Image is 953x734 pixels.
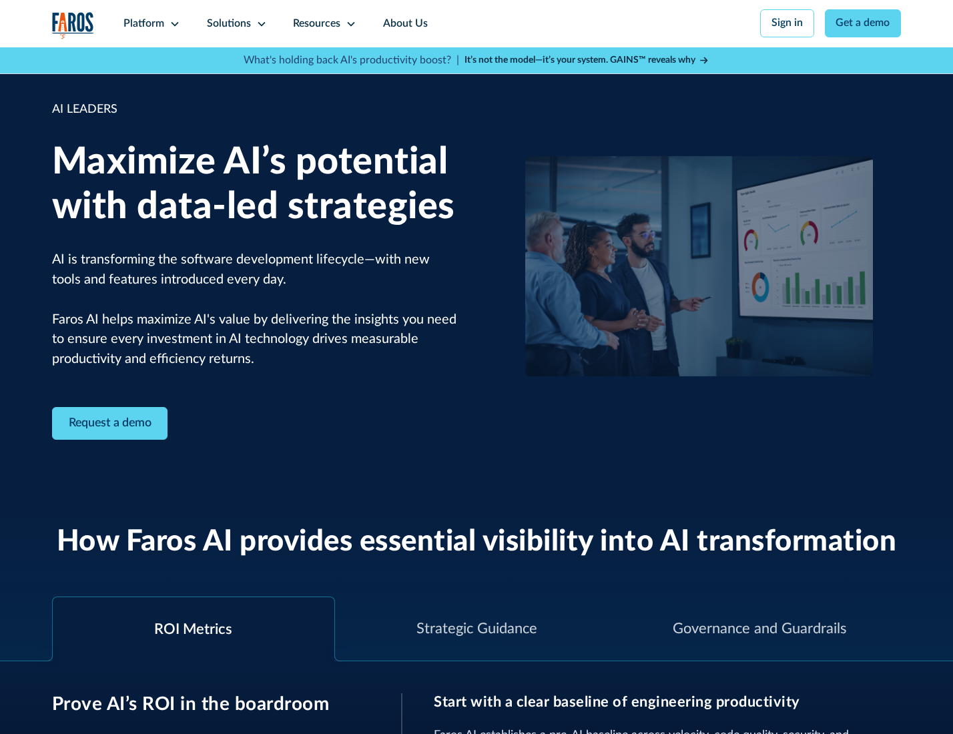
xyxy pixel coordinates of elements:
[825,9,902,37] a: Get a demo
[52,693,369,715] h3: Prove AI’s ROI in the boardroom
[154,619,232,641] div: ROI Metrics
[673,618,846,640] div: Governance and Guardrails
[52,101,457,119] div: AI LEADERS
[207,16,251,32] div: Solutions
[52,12,95,39] img: Logo of the analytics and reporting company Faros.
[293,16,340,32] div: Resources
[52,12,95,39] a: home
[464,53,710,67] a: It’s not the model—it’s your system. GAINS™ reveals why
[760,9,814,37] a: Sign in
[123,16,164,32] div: Platform
[52,407,168,440] a: Contact Modal
[52,140,457,230] h1: Maximize AI’s potential with data-led strategies
[464,55,695,65] strong: It’s not the model—it’s your system. GAINS™ reveals why
[57,524,897,560] h2: How Faros AI provides essential visibility into AI transformation
[416,618,537,640] div: Strategic Guidance
[244,53,459,69] p: What's holding back AI's productivity boost? |
[434,693,901,711] h3: Start with a clear baseline of engineering productivity
[52,250,457,370] p: AI is transforming the software development lifecycle—with new tools and features introduced ever...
